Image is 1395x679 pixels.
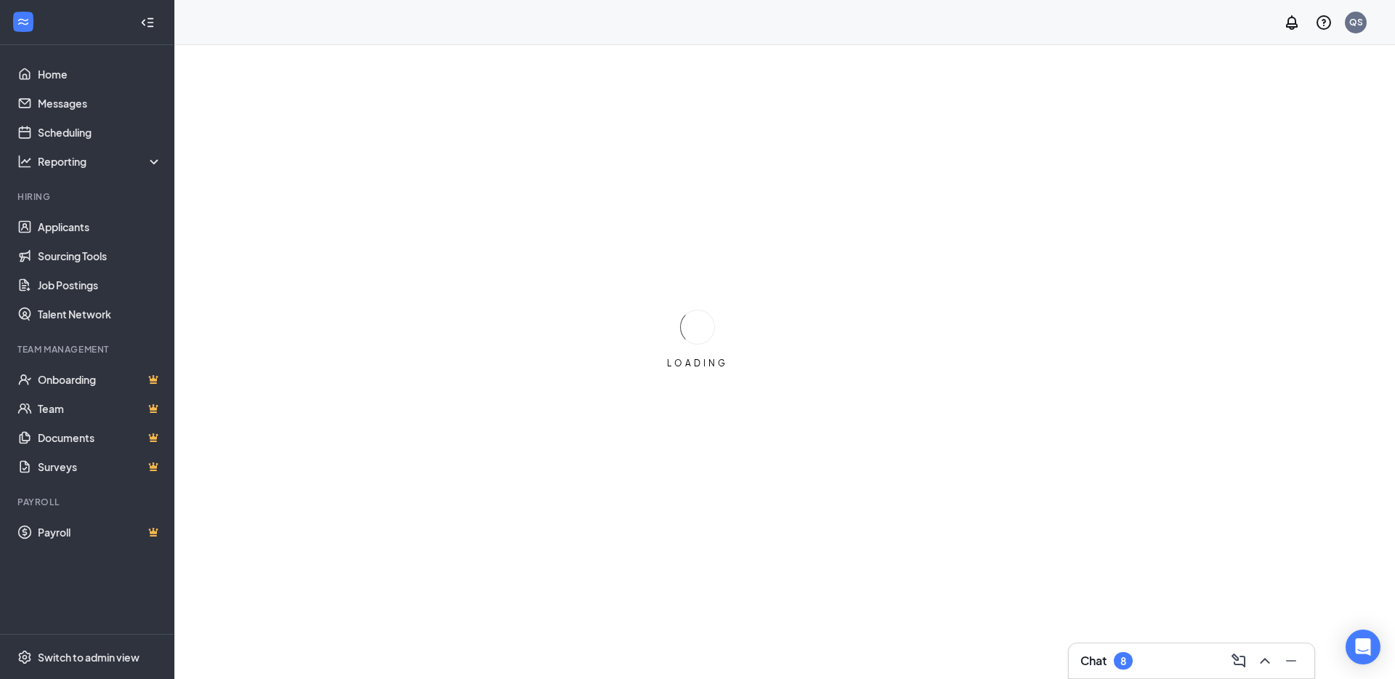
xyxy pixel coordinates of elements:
[38,365,162,394] a: OnboardingCrown
[661,357,734,369] div: LOADING
[1346,630,1380,664] div: Open Intercom Messenger
[17,650,32,664] svg: Settings
[38,518,162,547] a: PayrollCrown
[16,15,31,29] svg: WorkstreamLogo
[1230,652,1248,670] svg: ComposeMessage
[1282,652,1300,670] svg: Minimize
[38,394,162,423] a: TeamCrown
[1349,16,1363,28] div: QS
[38,650,139,664] div: Switch to admin view
[38,89,162,118] a: Messages
[38,270,162,300] a: Job Postings
[1120,655,1126,667] div: 8
[17,496,159,508] div: Payroll
[17,154,32,169] svg: Analysis
[38,241,162,270] a: Sourcing Tools
[1283,14,1301,31] svg: Notifications
[17,343,159,355] div: Team Management
[1279,649,1303,672] button: Minimize
[1080,653,1107,669] h3: Chat
[140,15,155,30] svg: Collapse
[1256,652,1274,670] svg: ChevronUp
[38,452,162,481] a: SurveysCrown
[38,423,162,452] a: DocumentsCrown
[1253,649,1277,672] button: ChevronUp
[1227,649,1250,672] button: ComposeMessage
[38,118,162,147] a: Scheduling
[1315,14,1333,31] svg: QuestionInfo
[38,212,162,241] a: Applicants
[17,190,159,203] div: Hiring
[38,154,163,169] div: Reporting
[38,60,162,89] a: Home
[38,300,162,329] a: Talent Network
